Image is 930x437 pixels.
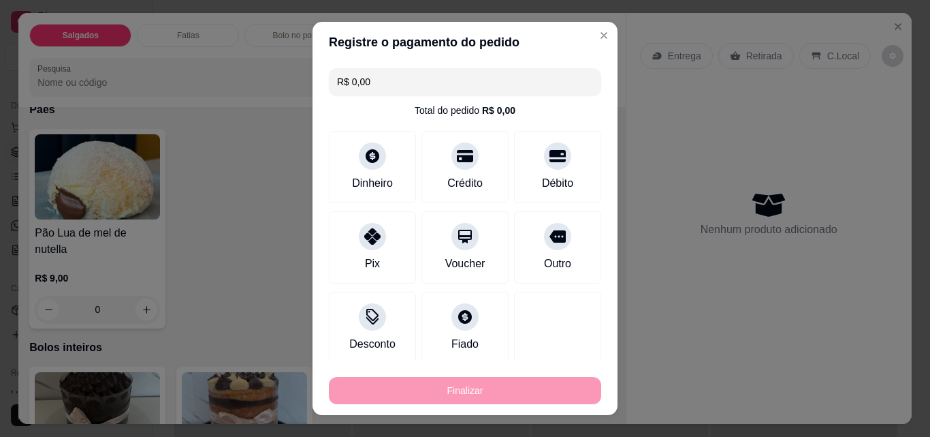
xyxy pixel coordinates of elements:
[365,256,380,272] div: Pix
[451,336,479,352] div: Fiado
[593,25,615,46] button: Close
[544,256,571,272] div: Outro
[337,68,593,95] input: Ex.: hambúrguer de cordeiro
[482,104,515,117] div: R$ 0,00
[542,175,573,192] div: Débito
[349,336,396,352] div: Desconto
[447,175,483,192] div: Crédito
[415,104,515,117] div: Total do pedido
[445,256,485,272] div: Voucher
[352,175,393,192] div: Dinheiro
[312,22,618,63] header: Registre o pagamento do pedido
